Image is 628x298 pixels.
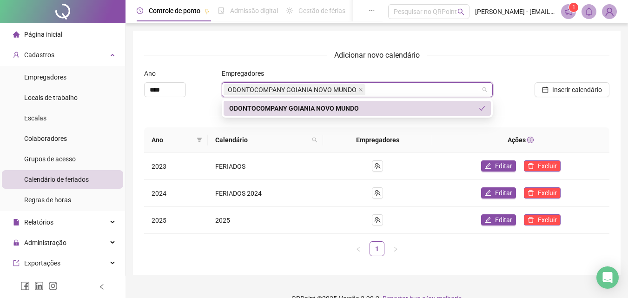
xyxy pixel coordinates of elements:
span: user-add [13,52,20,58]
span: team [374,163,381,169]
sup: 1 [569,3,578,12]
span: Exportações [24,259,60,267]
span: right [393,246,398,252]
span: team [374,190,381,196]
span: FERIADOS [215,163,245,170]
span: team [374,217,381,223]
span: Admissão digital [230,7,278,14]
li: Página anterior [351,241,366,256]
label: Ano [144,68,162,79]
span: notification [564,7,573,16]
a: 1 [370,242,384,256]
td: 2025 [144,207,208,234]
button: Editar [481,160,516,172]
span: close [358,87,363,92]
span: Editar [495,161,512,171]
span: Regras de horas [24,196,71,204]
span: Administração [24,239,66,246]
span: Editar [495,188,512,198]
span: file [13,219,20,225]
span: Excluir [538,161,557,171]
button: Excluir [524,214,561,225]
span: clock-circle [137,7,143,14]
span: info-circle [527,137,534,143]
span: linkedin [34,281,44,291]
span: bell [585,7,593,16]
span: left [356,246,361,252]
div: Open Intercom Messenger [596,266,619,289]
button: Inserir calendário [535,82,609,97]
span: ellipsis [369,7,375,14]
th: Empregadores [323,127,432,153]
td: 2024 [144,180,208,207]
span: delete [528,217,534,223]
span: search [457,8,464,15]
button: Excluir [524,187,561,199]
span: lock [13,239,20,246]
li: Próxima página [388,241,403,256]
span: left [99,284,105,290]
span: Página inicial [24,31,62,38]
span: [PERSON_NAME] - [EMAIL_ADDRESS][DOMAIN_NAME] [475,7,555,17]
span: file-done [218,7,225,14]
span: search [312,137,317,143]
span: Inserir calendário [552,85,602,95]
span: Colaboradores [24,135,67,142]
span: export [13,260,20,266]
span: ODONTOCOMPANY GOIANIA NOVO MUNDO [228,85,357,95]
div: ODONTOCOMPANY GOIANIA NOVO MUNDO [229,103,479,113]
span: FERIADOS 2024 [215,190,262,197]
span: Cadastros [24,51,54,59]
span: Controle de ponto [149,7,200,14]
span: Editar [495,215,512,225]
button: Editar [481,214,516,225]
li: 1 [370,241,384,256]
span: pushpin [204,8,210,14]
button: right [388,241,403,256]
span: sun [286,7,293,14]
span: edit [485,217,491,223]
span: edit [485,190,491,196]
label: Empregadores [222,68,270,79]
span: 2025 [215,217,230,224]
span: Calendário de feriados [24,176,89,183]
span: delete [528,190,534,196]
span: Excluir [538,188,557,198]
span: calendar [542,86,549,93]
span: Grupos de acesso [24,155,76,163]
span: Gestão de férias [298,7,345,14]
span: filter [195,133,204,147]
span: Empregadores [24,73,66,81]
td: 2023 [144,153,208,180]
span: Adicionar novo calendário [327,49,427,61]
span: Locais de trabalho [24,94,78,101]
span: delete [528,163,534,169]
span: check [479,105,485,112]
div: Ações [440,135,602,145]
span: search [310,133,319,147]
span: filter [197,137,202,143]
span: ODONTOCOMPANY GOIANIA NOVO MUNDO [224,84,365,95]
button: Excluir [524,160,561,172]
div: ODONTOCOMPANY GOIANIA NOVO MUNDO [224,101,491,116]
span: Escalas [24,114,46,122]
button: left [351,241,366,256]
span: instagram [48,281,58,291]
img: 67890 [602,5,616,19]
span: Calendário [215,135,308,145]
span: Ano [152,135,193,145]
span: Relatórios [24,219,53,226]
span: home [13,31,20,38]
span: Excluir [538,215,557,225]
span: 1 [572,4,575,11]
button: Editar [481,187,516,199]
span: edit [485,163,491,169]
span: facebook [20,281,30,291]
